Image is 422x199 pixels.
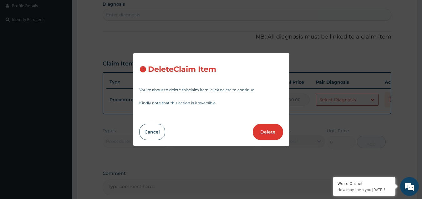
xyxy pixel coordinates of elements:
img: d_794563401_company_1708531726252_794563401 [12,31,25,47]
div: Chat with us now [33,35,105,43]
button: Cancel [139,124,165,140]
button: Delete [253,124,283,140]
div: We're Online! [338,181,391,186]
textarea: Type your message and hit 'Enter' [3,133,119,154]
p: Kindly note that this action is irreversible [139,101,283,105]
h3: Delete Claim Item [148,65,216,74]
p: How may I help you today? [338,187,391,192]
div: Minimize live chat window [103,3,118,18]
p: You’re about to delete this claim item , click delete to continue. [139,88,283,92]
span: We're online! [36,60,86,123]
